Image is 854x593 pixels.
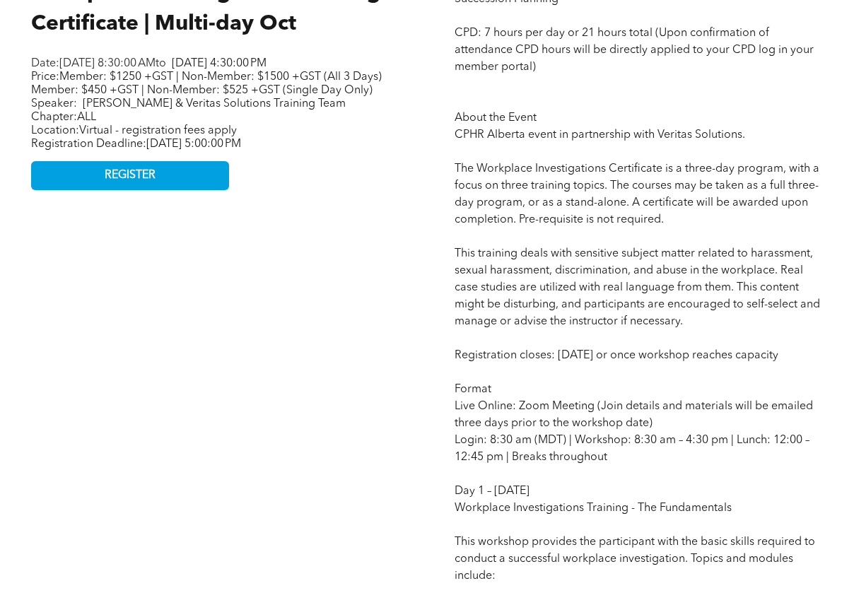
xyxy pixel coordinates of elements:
[83,98,346,110] span: [PERSON_NAME] & Veritas Solutions Training Team
[105,169,156,182] span: REGISTER
[77,112,96,123] span: ALL
[31,125,241,150] span: Location: Registration Deadline:
[31,71,382,96] span: Price:
[31,161,229,190] a: REGISTER
[31,98,77,110] span: Speaker:
[31,71,382,96] span: Member: $1250 +GST | Non-Member: $1500 +GST (All 3 Days) Member: $450 +GST | Non-Member: $525 +GS...
[59,58,156,69] span: [DATE] 8:30:00 AM
[31,58,166,69] span: Date: to
[146,139,241,150] span: [DATE] 5:00:00 PM
[172,58,267,69] span: [DATE] 4:30:00 PM
[79,125,237,136] span: Virtual - registration fees apply
[31,112,96,123] span: Chapter:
